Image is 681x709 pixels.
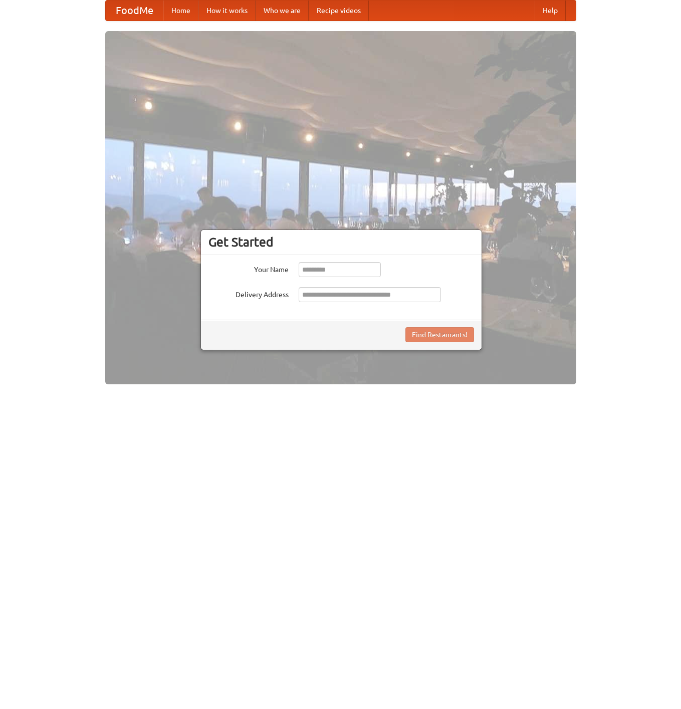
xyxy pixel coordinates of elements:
[198,1,256,21] a: How it works
[106,1,163,21] a: FoodMe
[535,1,566,21] a: Help
[208,234,474,250] h3: Get Started
[256,1,309,21] a: Who we are
[163,1,198,21] a: Home
[405,327,474,342] button: Find Restaurants!
[208,262,289,275] label: Your Name
[309,1,369,21] a: Recipe videos
[208,287,289,300] label: Delivery Address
